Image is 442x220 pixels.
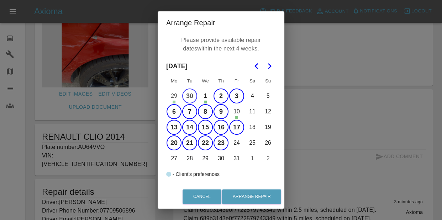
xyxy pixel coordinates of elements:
[167,151,181,166] button: Monday, October 27th, 2025
[158,11,284,34] h2: Arrange Repair
[170,34,272,55] p: Please provide available repair dates within the next 4 weeks.
[244,74,260,88] th: Saturday
[167,135,181,150] button: Monday, October 20th, 2025, selected
[229,135,244,150] button: Friday, October 24th, 2025
[245,151,260,166] button: Saturday, November 1st, 2025
[198,74,213,88] th: Wednesday
[214,135,228,150] button: Thursday, October 23rd, 2025, selected
[261,135,275,150] button: Sunday, October 26th, 2025
[213,74,229,88] th: Thursday
[198,104,213,119] button: Wednesday, October 8th, 2025, selected
[261,120,275,135] button: Sunday, October 19th, 2025
[229,151,244,166] button: Friday, October 31st, 2025
[173,170,220,178] div: - Client's preferences
[182,120,197,135] button: Tuesday, October 14th, 2025, selected
[250,60,263,73] button: Go to the Previous Month
[260,74,276,88] th: Sunday
[214,151,228,166] button: Thursday, October 30th, 2025
[182,135,197,150] button: Tuesday, October 21st, 2025, selected
[222,189,281,204] button: Arrange Repair
[245,88,260,103] button: Saturday, October 4th, 2025
[245,120,260,135] button: Saturday, October 18th, 2025
[167,120,181,135] button: Monday, October 13th, 2025, selected
[183,189,221,204] button: Cancel
[166,58,188,74] span: [DATE]
[198,151,213,166] button: Wednesday, October 29th, 2025
[245,135,260,150] button: Saturday, October 25th, 2025
[198,135,213,150] button: Wednesday, October 22nd, 2025, selected
[245,104,260,119] button: Saturday, October 11th, 2025
[167,88,181,103] button: Monday, September 29th, 2025
[261,151,275,166] button: Sunday, November 2nd, 2025
[214,104,228,119] button: Thursday, October 9th, 2025, selected
[229,88,244,103] button: Friday, October 3rd, 2025, selected
[263,60,276,73] button: Go to the Next Month
[214,88,228,103] button: Thursday, October 2nd, 2025, selected
[182,74,198,88] th: Tuesday
[198,88,213,103] button: Wednesday, October 1st, 2025
[229,120,244,135] button: Friday, October 17th, 2025, selected
[182,151,197,166] button: Tuesday, October 28th, 2025
[166,74,182,88] th: Monday
[166,74,276,166] table: October 2025
[261,104,275,119] button: Sunday, October 12th, 2025
[214,120,228,135] button: Thursday, October 16th, 2025, selected
[182,88,197,103] button: Tuesday, September 30th, 2025, selected
[261,88,275,103] button: Sunday, October 5th, 2025
[167,104,181,119] button: Monday, October 6th, 2025, selected
[198,120,213,135] button: Wednesday, October 15th, 2025, selected
[229,74,244,88] th: Friday
[182,104,197,119] button: Tuesday, October 7th, 2025, selected
[229,104,244,119] button: Friday, October 10th, 2025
